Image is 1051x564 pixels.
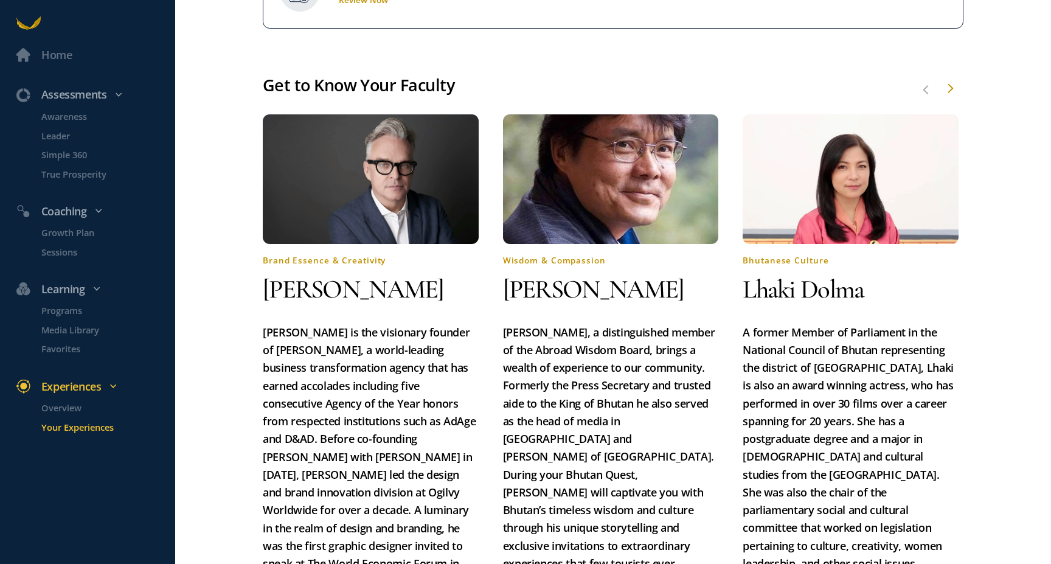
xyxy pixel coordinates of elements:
img: quest-1756313271785.jpg [503,114,719,244]
p: Sessions [41,245,173,259]
p: Programs [41,304,173,318]
p: Media Library [41,323,173,337]
h4: Bhutanese Culture [743,244,959,266]
a: Programs [25,304,175,318]
p: Simple 360 [41,148,173,162]
p: True Prosperity [41,167,173,181]
div: Coaching [9,203,181,220]
div: Assessments [9,86,181,103]
h4: Wisdom & Compassion [503,244,719,266]
div: Learning [9,280,181,298]
div: Experiences [9,378,181,395]
div: Home [41,46,72,64]
p: Favorites [41,342,173,356]
h2: [PERSON_NAME] [263,271,479,307]
a: True Prosperity [25,167,175,181]
a: Overview [25,401,175,415]
h2: Lhaki Dolma [743,271,959,307]
a: Sessions [25,245,175,259]
p: Growth Plan [41,226,173,240]
a: Awareness [25,110,175,124]
h2: [PERSON_NAME] [503,271,719,307]
a: Your Experiences [25,420,175,434]
img: quest-1756313231849.jpg [263,114,479,244]
div: Get to Know Your Faculty [263,72,963,99]
p: Leader [41,128,173,142]
a: Media Library [25,323,175,337]
p: Awareness [41,110,173,124]
a: Growth Plan [25,226,175,240]
a: Simple 360 [25,148,175,162]
h4: Brand Essence & Creativity [263,244,479,266]
p: Your Experiences [41,420,173,434]
img: quest-1756313307132.jpg [743,114,959,244]
a: Leader [25,128,175,142]
a: Favorites [25,342,175,356]
p: Overview [41,401,173,415]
